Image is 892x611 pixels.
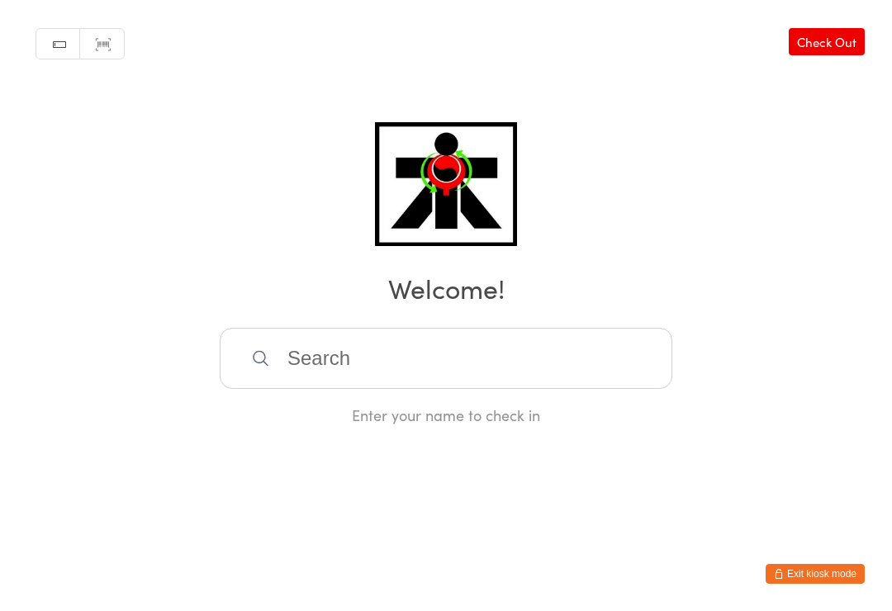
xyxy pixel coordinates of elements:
[766,564,865,584] button: Exit kiosk mode
[375,122,516,246] img: ATI Martial Arts Malaga
[789,28,865,55] a: Check Out
[17,269,875,306] h2: Welcome!
[220,328,672,389] input: Search
[220,405,672,425] div: Enter your name to check in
